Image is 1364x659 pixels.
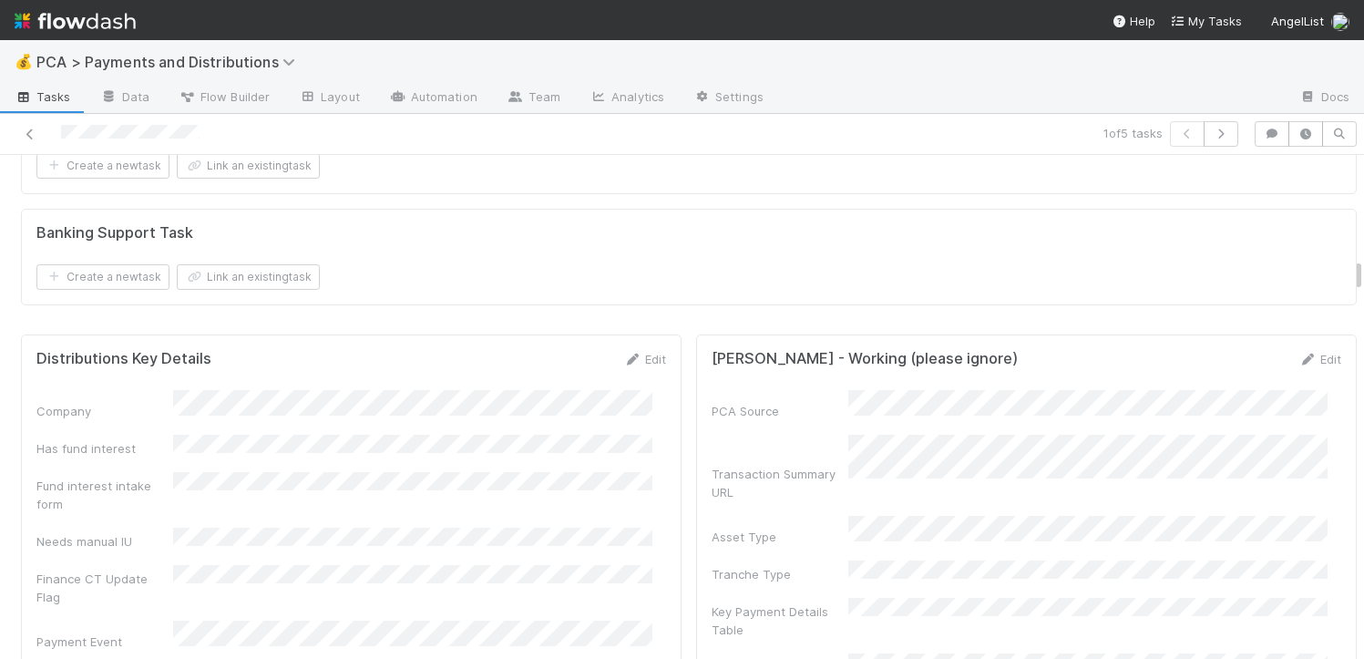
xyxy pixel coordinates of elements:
a: Data [86,84,164,113]
a: My Tasks [1170,12,1242,30]
div: Transaction Summary URL [712,465,848,501]
a: Docs [1285,84,1364,113]
button: Link an existingtask [177,153,320,179]
a: Team [492,84,575,113]
img: logo-inverted-e16ddd16eac7371096b0.svg [15,5,136,36]
span: PCA > Payments and Distributions [36,53,304,71]
div: Key Payment Details Table [712,602,848,639]
span: Flow Builder [179,88,270,106]
div: Finance CT Update Flag [36,570,173,606]
button: Create a newtask [36,153,169,179]
a: Settings [679,84,778,113]
span: 1 of 5 tasks [1103,124,1163,142]
a: Edit [1298,352,1341,366]
a: Analytics [575,84,679,113]
button: Link an existingtask [177,264,320,290]
div: Tranche Type [712,565,848,583]
div: Has fund interest [36,439,173,458]
div: Help [1112,12,1155,30]
div: Fund interest intake form [36,477,173,513]
div: PCA Source [712,402,848,420]
a: Layout [284,84,374,113]
span: AngelList [1271,14,1324,28]
h5: [PERSON_NAME] - Working (please ignore) [712,350,1018,368]
a: Edit [623,352,666,366]
div: Asset Type [712,528,848,546]
span: 💰 [15,54,33,69]
h5: Distributions Key Details [36,350,211,368]
span: My Tasks [1170,14,1242,28]
a: Automation [374,84,492,113]
span: Tasks [15,88,71,106]
a: Flow Builder [164,84,284,113]
img: avatar_e7d5656d-bda2-4d83-89d6-b6f9721f96bd.png [1331,13,1349,31]
div: Payment Event [36,633,173,651]
button: Create a newtask [36,264,169,290]
div: Company [36,402,173,420]
div: Needs manual IU [36,532,173,551]
h5: Banking Support Task [36,224,193,242]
